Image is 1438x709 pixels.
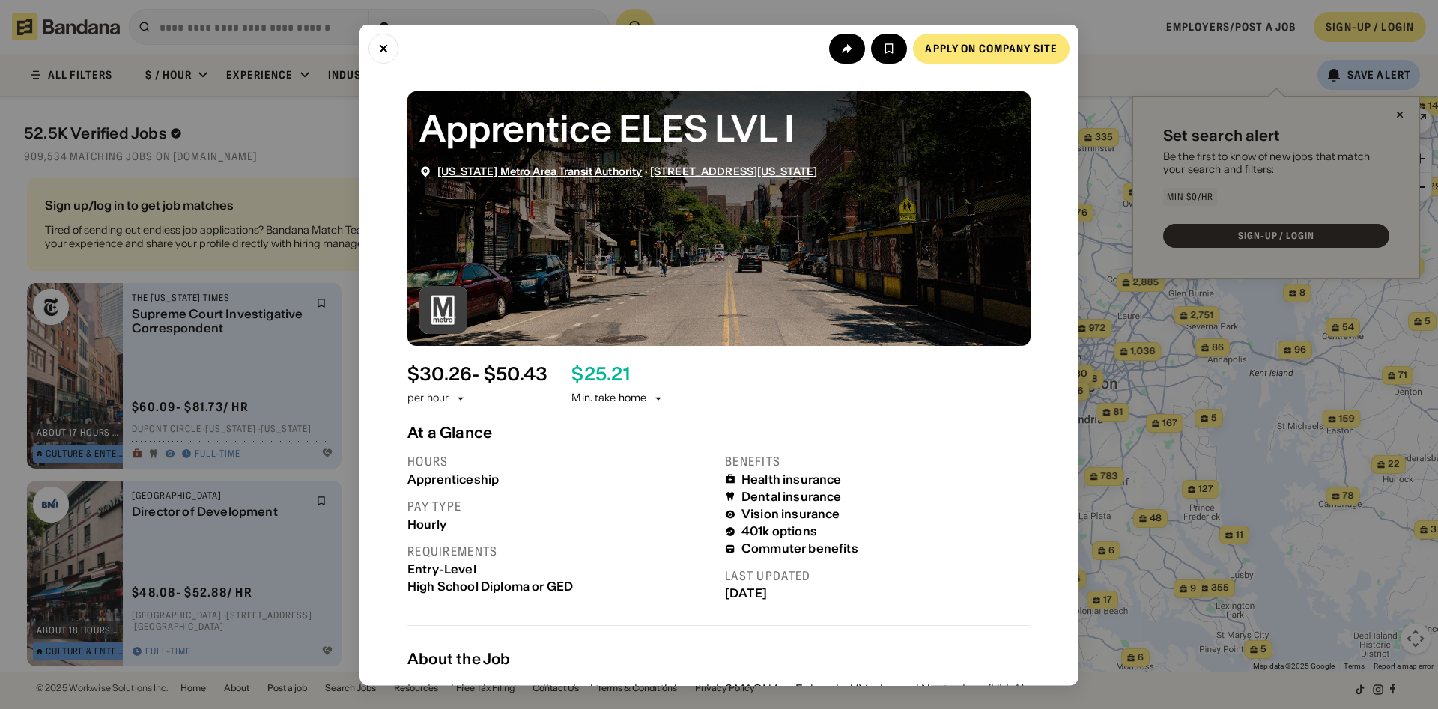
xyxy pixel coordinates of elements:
[407,472,713,486] div: Apprenticeship
[407,498,713,514] div: Pay type
[741,507,840,521] div: Vision insurance
[741,472,842,486] div: Health insurance
[725,567,1031,583] div: Last updated
[407,423,1031,441] div: At a Glance
[407,543,713,559] div: Requirements
[571,363,629,385] div: $ 25.21
[741,541,858,556] div: Commuter benefits
[437,165,818,177] div: ·
[571,391,664,406] div: Min. take home
[925,43,1058,53] div: Apply on company site
[419,103,1019,153] div: Apprentice ELES LVL I
[419,285,467,333] img: Washington Metro Area Transit Authority logo
[407,562,713,576] div: Entry-Level
[437,164,642,177] a: [US_STATE] Metro Area Transit Authority
[407,517,713,531] div: Hourly
[407,453,713,469] div: Hours
[407,363,547,385] div: $ 30.26 - $50.43
[741,524,817,538] div: 401k options
[407,579,713,593] div: High School Diploma or GED
[725,586,1031,600] div: [DATE]
[368,33,398,63] button: Close
[741,489,842,503] div: Dental insurance
[725,453,1031,469] div: Benefits
[407,649,1031,667] div: About the Job
[407,391,449,406] div: per hour
[650,164,818,177] a: [STREET_ADDRESS][US_STATE]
